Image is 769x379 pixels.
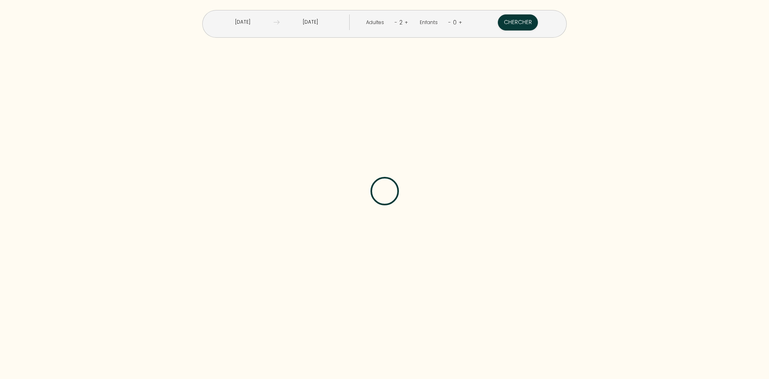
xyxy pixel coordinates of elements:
[448,18,451,26] a: -
[280,14,341,30] input: Départ
[274,19,280,25] img: guests
[212,14,274,30] input: Arrivée
[420,19,441,26] div: Enfants
[395,18,397,26] a: -
[366,19,387,26] div: Adultes
[397,16,405,29] div: 2
[405,18,408,26] a: +
[498,14,538,30] button: Chercher
[451,16,459,29] div: 0
[459,18,462,26] a: +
